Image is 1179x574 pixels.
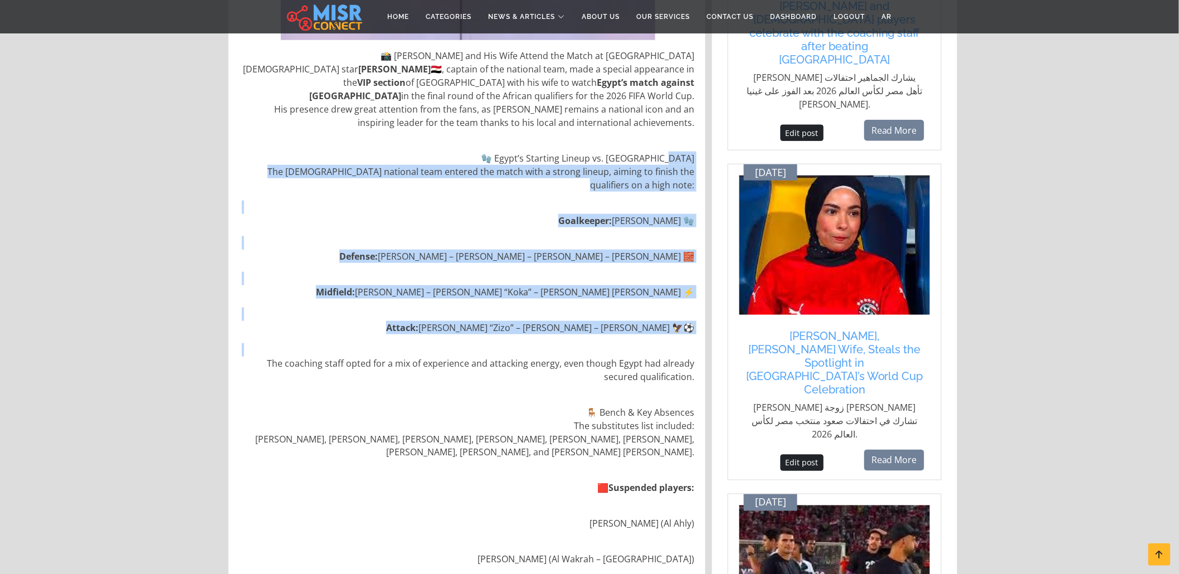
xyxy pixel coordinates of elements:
strong: Attack: [386,322,418,334]
img: زوجة محمد صلاح في احتفالات تأهل منتخب مصر لكأس العالم 2026. [739,176,930,315]
p: [PERSON_NAME] زوجة [PERSON_NAME] تشارك في احتفالات صعود منتخب مصر لكأس العالم 2026. [745,401,924,441]
a: Read More [864,120,924,141]
strong: Midfield: [316,286,355,298]
a: AR [874,6,900,27]
a: Our Services [629,6,699,27]
strong: [PERSON_NAME] [358,63,431,75]
strong: Defense: [339,250,378,262]
strong: VIP section [357,76,406,89]
a: Home [379,6,418,27]
p: 📸 [PERSON_NAME] and His Wife Attend the Match at [GEOGRAPHIC_DATA] [DEMOGRAPHIC_DATA] star 🇪🇬, ca... [242,49,694,129]
p: [PERSON_NAME] – [PERSON_NAME] – [PERSON_NAME] – [PERSON_NAME] 🧱 [242,250,694,263]
a: Categories [418,6,480,27]
p: [PERSON_NAME] (Al Wakrah – [GEOGRAPHIC_DATA]) [242,553,694,566]
p: [PERSON_NAME] 🧤 [242,214,694,227]
p: [PERSON_NAME] “Zizo” – [PERSON_NAME] – [PERSON_NAME] 🦅⚽ [242,321,694,334]
a: [PERSON_NAME], [PERSON_NAME] Wife, Steals the Spotlight in [GEOGRAPHIC_DATA]’s World Cup Celebration [745,329,924,396]
a: Edit post [781,125,824,141]
a: Dashboard [762,6,826,27]
span: [DATE] [755,497,786,509]
p: 🧤 Egypt’s Starting Lineup vs. [GEOGRAPHIC_DATA] The [DEMOGRAPHIC_DATA] national team entered the ... [242,152,694,192]
a: About Us [574,6,629,27]
p: [PERSON_NAME] – [PERSON_NAME] “Koka” – [PERSON_NAME] [PERSON_NAME] ⚡ [242,285,694,299]
a: Logout [826,6,874,27]
strong: Egypt’s match against [GEOGRAPHIC_DATA] [309,76,694,102]
a: Edit post [781,455,824,471]
p: 🪑 Bench & Key Absences The substitutes list included: [PERSON_NAME], [PERSON_NAME], [PERSON_NAME]... [242,406,694,459]
p: The coaching staff opted for a mix of experience and attacking energy, even though Egypt had alre... [242,357,694,383]
a: Contact Us [699,6,762,27]
span: News & Articles [489,12,556,22]
span: [DATE] [755,167,786,179]
a: News & Articles [480,6,574,27]
strong: Suspended players: [608,482,694,494]
img: main.misr_connect [287,3,362,31]
p: [PERSON_NAME] (Al Ahly) [242,517,694,531]
strong: Goalkeeper: [558,215,612,227]
a: Read More [864,450,924,471]
p: 🟥 [242,481,694,495]
p: [PERSON_NAME] يشارك الجماهير احتفالات تأهل مصر لكأس العالم 2026 بعد الفوز على غينيا [PERSON_NAME]. [745,71,924,111]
